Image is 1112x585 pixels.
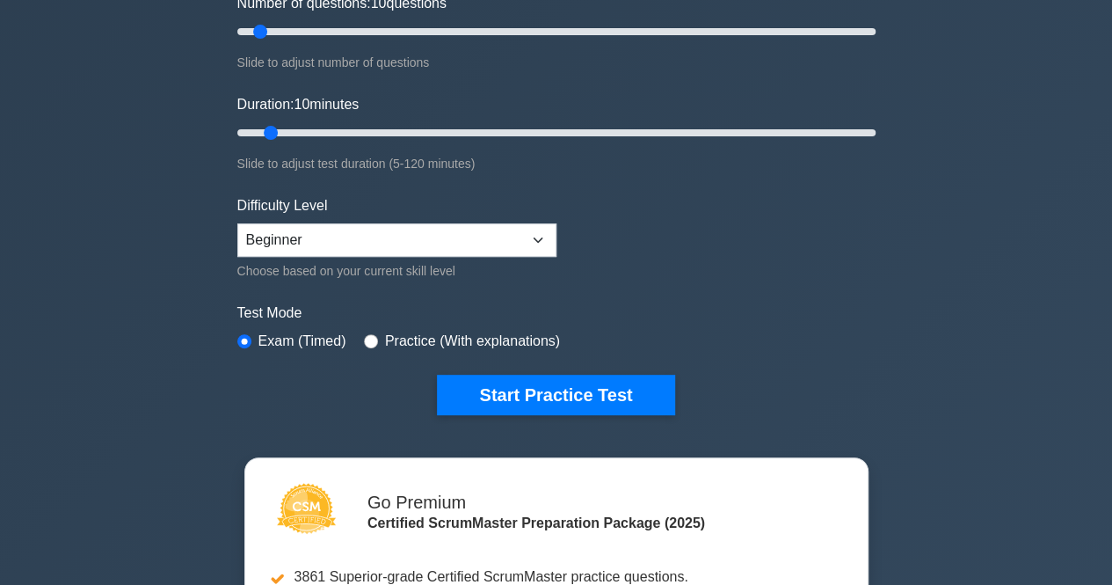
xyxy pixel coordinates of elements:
label: Duration: minutes [237,94,360,115]
label: Practice (With explanations) [385,331,560,352]
label: Test Mode [237,303,876,324]
label: Exam (Timed) [258,331,346,352]
span: 10 [294,97,309,112]
div: Slide to adjust number of questions [237,52,876,73]
label: Difficulty Level [237,195,328,216]
button: Start Practice Test [437,375,674,415]
div: Choose based on your current skill level [237,260,556,282]
div: Slide to adjust test duration (5-120 minutes) [237,153,876,174]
